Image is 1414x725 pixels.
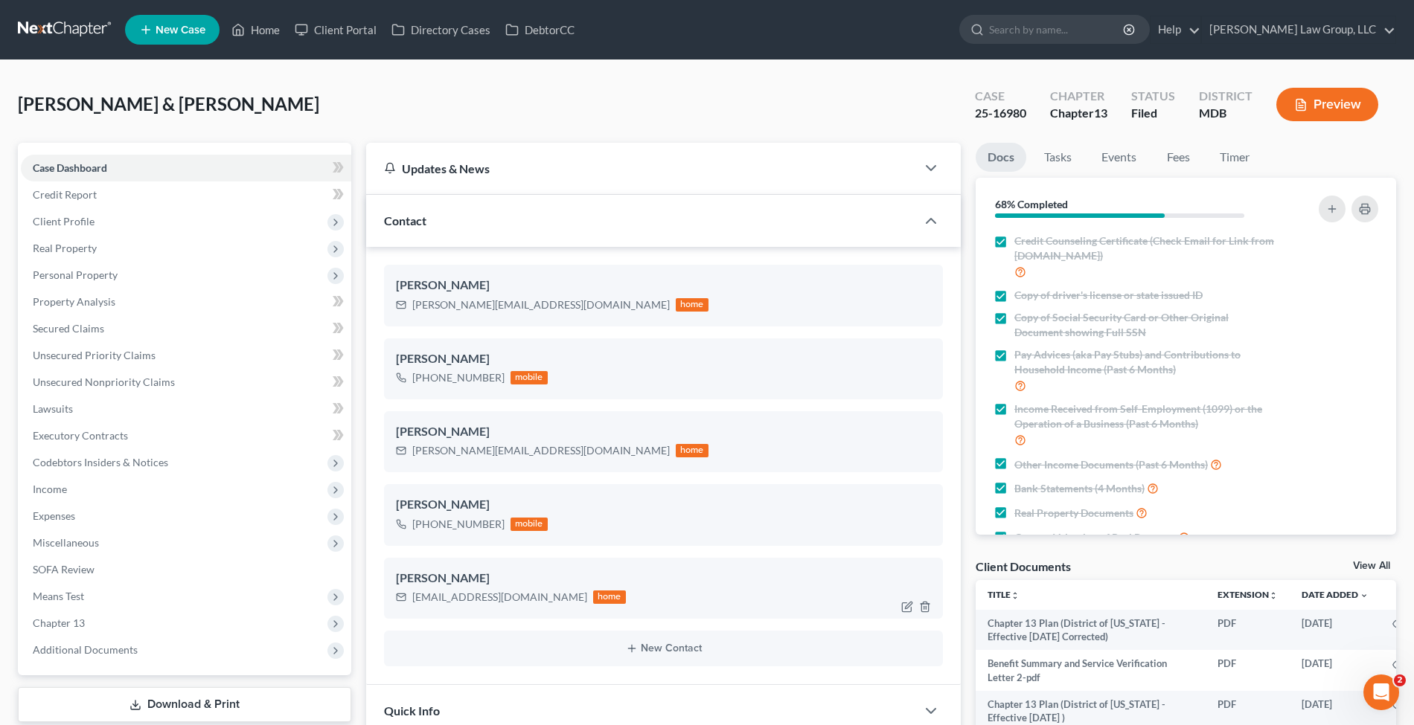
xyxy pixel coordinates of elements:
strong: 68% Completed [995,198,1068,210]
a: View All [1353,561,1390,571]
a: Home [224,16,287,43]
span: Income [33,483,67,495]
a: Extensionunfold_more [1218,589,1278,600]
div: Status [1131,88,1175,105]
span: Executory Contracts [33,429,128,442]
iframe: Intercom live chat [1363,674,1399,710]
a: Case Dashboard [21,155,351,181]
td: PDF [1206,610,1290,651]
span: Copy of Social Security Card or Other Original Document showing Full SSN [1014,310,1279,340]
span: Credit Report [33,188,97,201]
div: District [1199,88,1253,105]
span: New Case [156,25,205,36]
span: Real Property [33,242,97,254]
span: Quick Info [384,703,440,718]
a: [PERSON_NAME] Law Group, LLC [1202,16,1395,43]
input: Search by name... [989,16,1125,43]
div: [PERSON_NAME][EMAIL_ADDRESS][DOMAIN_NAME] [412,297,670,312]
a: Executory Contracts [21,422,351,449]
a: Unsecured Priority Claims [21,342,351,369]
span: Credit Counseling Certificate (Check Email for Link from [DOMAIN_NAME]) [1014,233,1279,263]
span: Client Profile [33,215,95,228]
a: Timer [1208,143,1261,172]
a: Date Added expand_more [1302,589,1369,600]
div: [PERSON_NAME] [396,350,931,368]
span: Codebtors Insiders & Notices [33,456,168,468]
div: mobile [511,371,548,384]
a: Credit Report [21,181,351,208]
div: home [676,298,708,312]
a: Property Analysis [21,289,351,315]
i: unfold_more [1011,591,1020,600]
td: Benefit Summary and Service Verification Letter 2-pdf [976,650,1206,691]
span: Secured Claims [33,322,104,335]
div: [PERSON_NAME] [396,496,931,514]
div: [PHONE_NUMBER] [412,517,505,532]
a: SOFA Review [21,556,351,583]
span: Case Dashboard [33,161,107,174]
span: Additional Documents [33,643,138,656]
div: [PERSON_NAME] [396,277,931,294]
a: Titleunfold_more [988,589,1020,600]
button: Preview [1276,88,1378,121]
a: Client Portal [287,16,384,43]
div: [PERSON_NAME][EMAIL_ADDRESS][DOMAIN_NAME] [412,443,670,458]
span: [PERSON_NAME] & [PERSON_NAME] [18,93,319,115]
div: Updates & News [384,161,898,176]
div: home [676,444,708,457]
div: Filed [1131,105,1175,122]
div: MDB [1199,105,1253,122]
span: Real Property Documents [1014,506,1133,521]
a: Help [1151,16,1200,43]
td: PDF [1206,650,1290,691]
span: Property Analysis [33,295,115,308]
div: [PERSON_NAME] [396,423,931,441]
a: Lawsuits [21,396,351,422]
a: Secured Claims [21,315,351,342]
span: Lawsuits [33,402,73,415]
span: Current Valuation of Real Property [1014,530,1176,545]
button: New Contact [396,642,931,654]
a: Docs [976,143,1026,172]
span: Personal Property [33,268,118,281]
i: expand_more [1360,591,1369,600]
span: Pay Advices (aka Pay Stubs) and Contributions to Household Income (Past 6 Months) [1014,347,1279,377]
td: [DATE] [1290,610,1381,651]
div: home [593,590,626,604]
div: Chapter [1050,105,1107,122]
span: Chapter 13 [33,616,85,629]
a: Events [1090,143,1148,172]
span: Unsecured Nonpriority Claims [33,376,175,388]
div: 25-16980 [975,105,1026,122]
a: Fees [1154,143,1202,172]
span: Copy of driver's license or state issued ID [1014,288,1203,303]
div: Chapter [1050,88,1107,105]
span: Contact [384,213,426,228]
a: Tasks [1032,143,1084,172]
div: [PHONE_NUMBER] [412,370,505,385]
span: 13 [1094,106,1107,120]
span: SOFA Review [33,563,95,576]
span: Bank Statements (4 Months) [1014,481,1145,496]
span: Expenses [33,509,75,522]
div: [PERSON_NAME] [396,570,931,587]
span: Other Income Documents (Past 6 Months) [1014,457,1208,472]
td: Chapter 13 Plan (District of [US_STATE] - Effective [DATE] Corrected) [976,610,1206,651]
td: [DATE] [1290,650,1381,691]
span: 2 [1394,674,1406,686]
div: mobile [511,518,548,531]
a: DebtorCC [498,16,582,43]
div: Case [975,88,1026,105]
i: unfold_more [1269,591,1278,600]
div: Client Documents [976,558,1071,574]
span: Miscellaneous [33,536,99,549]
span: Means Test [33,590,84,602]
div: [EMAIL_ADDRESS][DOMAIN_NAME] [412,590,587,605]
span: Income Received from Self-Employment (1099) or the Operation of a Business (Past 6 Months) [1014,402,1279,431]
a: Download & Print [18,687,351,722]
span: Unsecured Priority Claims [33,349,156,361]
a: Directory Cases [384,16,498,43]
a: Unsecured Nonpriority Claims [21,369,351,396]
